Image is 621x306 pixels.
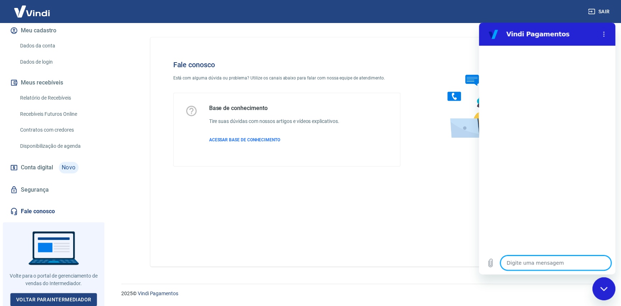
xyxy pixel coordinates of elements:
[121,290,604,297] p: 2025 ©
[59,162,79,173] span: Novo
[209,137,339,143] a: ACESSAR BASE DE CONHECIMENTO
[17,123,99,137] a: Contratos com credores
[209,118,339,125] h6: Tire suas dúvidas com nossos artigos e vídeos explicativos.
[173,75,401,81] p: Está com alguma dúvida ou problema? Utilize os canais abaixo para falar com nossa equipe de atend...
[9,182,99,198] a: Segurança
[9,159,99,176] a: Conta digitalNovo
[21,163,53,173] span: Conta digital
[138,291,178,296] a: Vindi Pagamentos
[173,60,401,69] h4: Fale conosco
[17,139,99,154] a: Disponibilização de agenda
[592,277,615,300] iframe: Botão para abrir a janela de mensagens, conversa em andamento
[9,204,99,219] a: Fale conosco
[9,0,55,22] img: Vindi
[17,91,99,105] a: Relatório de Recebíveis
[209,105,339,112] h5: Base de conhecimento
[479,23,615,274] iframe: Janela de mensagens
[209,137,280,142] span: ACESSAR BASE DE CONHECIMENTO
[17,38,99,53] a: Dados da conta
[587,5,612,18] button: Sair
[433,49,542,145] img: Fale conosco
[17,55,99,69] a: Dados de login
[9,23,99,38] button: Meu cadastro
[9,75,99,91] button: Meus recebíveis
[17,107,99,122] a: Recebíveis Futuros Online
